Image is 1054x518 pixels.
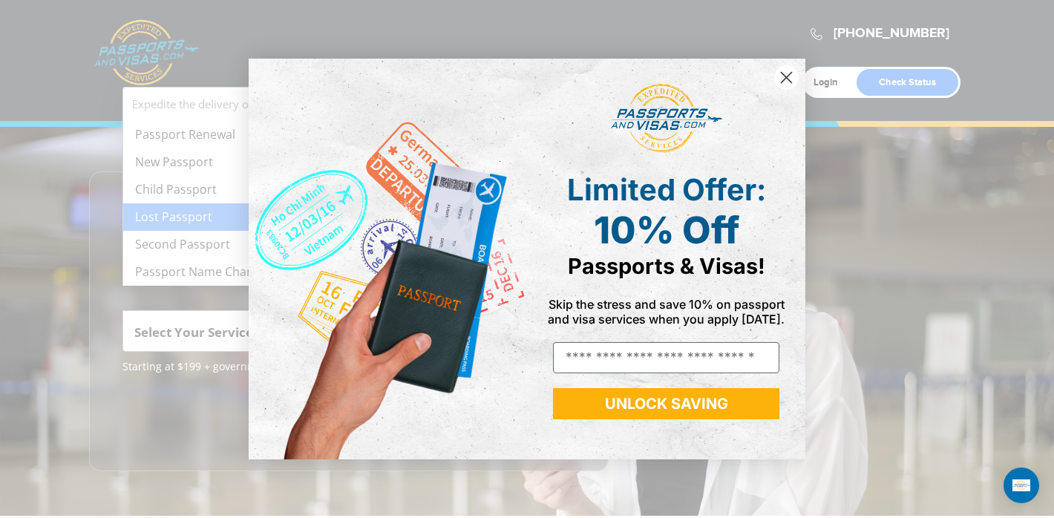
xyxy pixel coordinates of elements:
[568,253,765,279] span: Passports & Visas!
[567,171,766,208] span: Limited Offer:
[594,208,739,252] span: 10% Off
[249,59,527,459] img: de9cda0d-0715-46ca-9a25-073762a91ba7.png
[611,84,722,154] img: passports and visas
[1004,468,1039,503] div: Open Intercom Messenger
[553,388,779,419] button: UNLOCK SAVING
[773,65,799,91] button: Close dialog
[548,297,785,327] span: Skip the stress and save 10% on passport and visa services when you apply [DATE].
